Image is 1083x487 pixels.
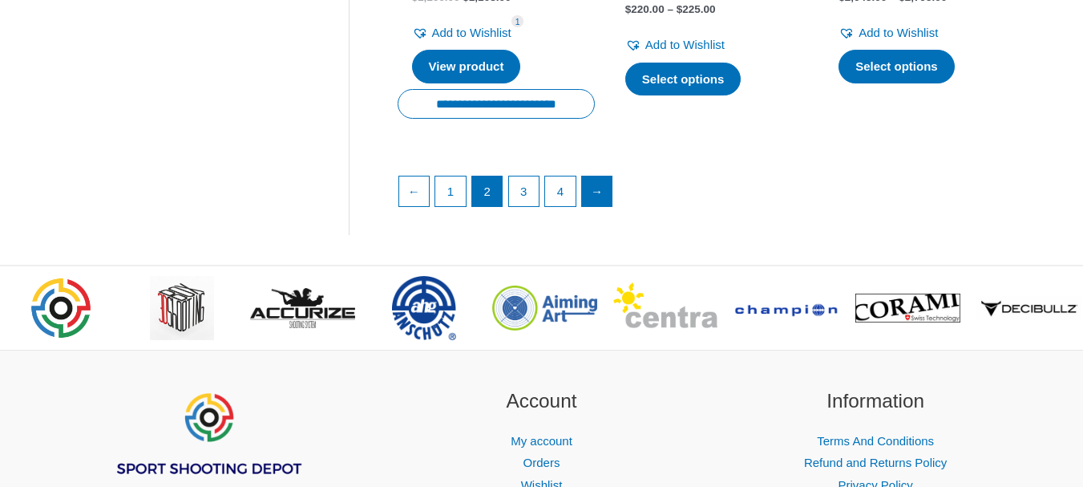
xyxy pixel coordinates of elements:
[729,387,1023,416] h2: Information
[625,34,725,56] a: Add to Wishlist
[677,3,716,15] bdi: 225.00
[839,22,938,44] a: Add to Wishlist
[511,434,572,448] a: My account
[511,15,524,27] span: 1
[804,456,947,469] a: Refund and Returns Policy
[645,38,725,51] span: Add to Wishlist
[432,26,511,39] span: Add to Wishlist
[412,50,521,83] a: Read more about “Hammerli AP20 PRO”
[523,456,560,469] a: Orders
[394,387,689,416] h2: Account
[545,177,576,207] a: Page 4
[435,177,466,207] a: Page 1
[582,177,612,207] a: →
[625,3,665,15] bdi: 220.00
[509,177,539,207] a: Page 3
[412,22,511,44] a: Add to Wishlist
[472,177,503,207] span: Page 2
[625,3,632,15] span: $
[839,50,955,83] a: Select options for “P 8X”
[677,3,683,15] span: $
[667,3,673,15] span: –
[398,176,1022,216] nav: Product Pagination
[399,177,430,207] a: ←
[859,26,938,39] span: Add to Wishlist
[625,63,742,96] a: Select options for “TEC-HRO Rapid, sight-elevation”
[817,434,934,448] a: Terms And Conditions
